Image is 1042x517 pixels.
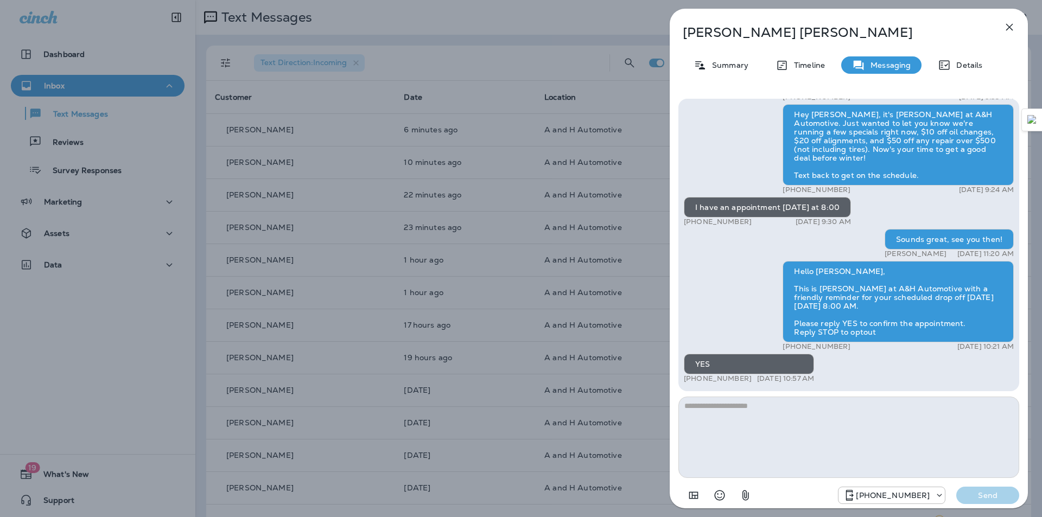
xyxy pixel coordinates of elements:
[783,104,1014,186] div: Hey [PERSON_NAME], it's [PERSON_NAME] at A&H Automotive. Just wanted to let you know we're runnin...
[684,197,851,218] div: I have an appointment [DATE] at 8:00
[957,250,1014,258] p: [DATE] 11:20 AM
[959,186,1014,194] p: [DATE] 9:24 AM
[684,374,752,383] p: [PHONE_NUMBER]
[783,186,850,194] p: [PHONE_NUMBER]
[951,61,982,69] p: Details
[856,491,930,500] p: [PHONE_NUMBER]
[838,489,945,502] div: +1 (405) 873-8731
[783,342,850,351] p: [PHONE_NUMBER]
[783,93,850,101] p: [PHONE_NUMBER]
[885,229,1014,250] div: Sounds great, see you then!
[757,374,814,383] p: [DATE] 10:57 AM
[959,93,1014,101] p: [DATE] 9:53 AM
[789,61,825,69] p: Timeline
[885,250,946,258] p: [PERSON_NAME]
[707,61,748,69] p: Summary
[1027,115,1037,125] img: Detect Auto
[796,218,851,226] p: [DATE] 9:30 AM
[683,25,979,40] p: [PERSON_NAME] [PERSON_NAME]
[865,61,911,69] p: Messaging
[783,261,1014,342] div: Hello [PERSON_NAME], This is [PERSON_NAME] at A&H Automotive with a friendly reminder for your sc...
[709,484,730,506] button: Select an emoji
[684,354,814,374] div: YES
[957,342,1014,351] p: [DATE] 10:21 AM
[683,484,704,506] button: Add in a premade template
[684,218,752,226] p: [PHONE_NUMBER]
